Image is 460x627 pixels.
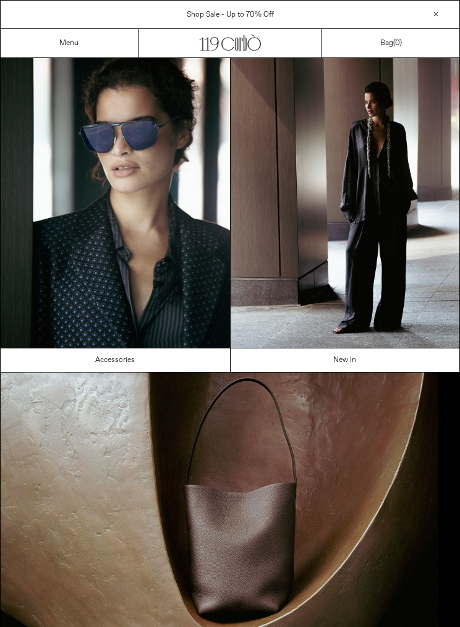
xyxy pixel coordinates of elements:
[59,38,79,48] a: Menu
[187,10,274,20] a: Shop Sale - Up to 70% Off
[395,38,402,48] span: )
[380,38,402,49] a: Bag()
[395,38,399,48] span: 0
[1,348,231,372] a: Accessories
